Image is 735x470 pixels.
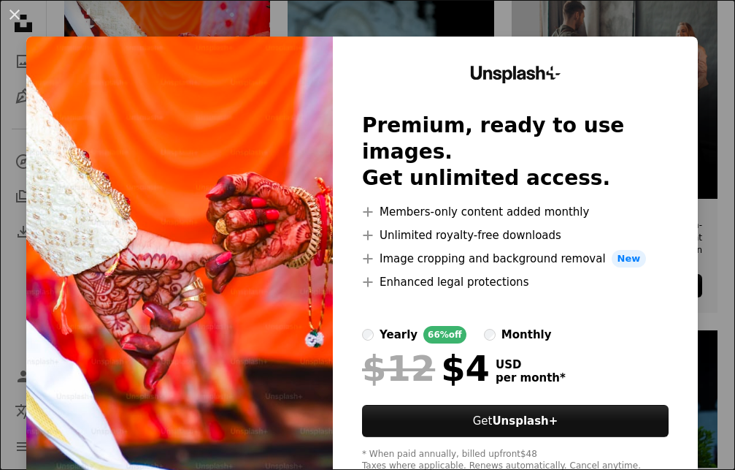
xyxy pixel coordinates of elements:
li: Members-only content added monthly [362,203,669,221]
button: GetUnsplash+ [362,405,669,437]
input: yearly66%off [362,329,374,341]
strong: Unsplash+ [492,414,558,428]
div: monthly [501,326,552,344]
h2: Premium, ready to use images. Get unlimited access. [362,113,669,192]
div: yearly [380,326,417,344]
li: Image cropping and background removal [362,250,669,268]
li: Unlimited royalty-free downloads [362,227,669,244]
div: 66% off [423,326,466,344]
span: $12 [362,349,435,387]
div: $4 [362,349,490,387]
li: Enhanced legal protections [362,273,669,291]
span: New [612,250,647,268]
span: USD [496,358,566,371]
span: per month * [496,371,566,384]
input: monthly [484,329,496,341]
